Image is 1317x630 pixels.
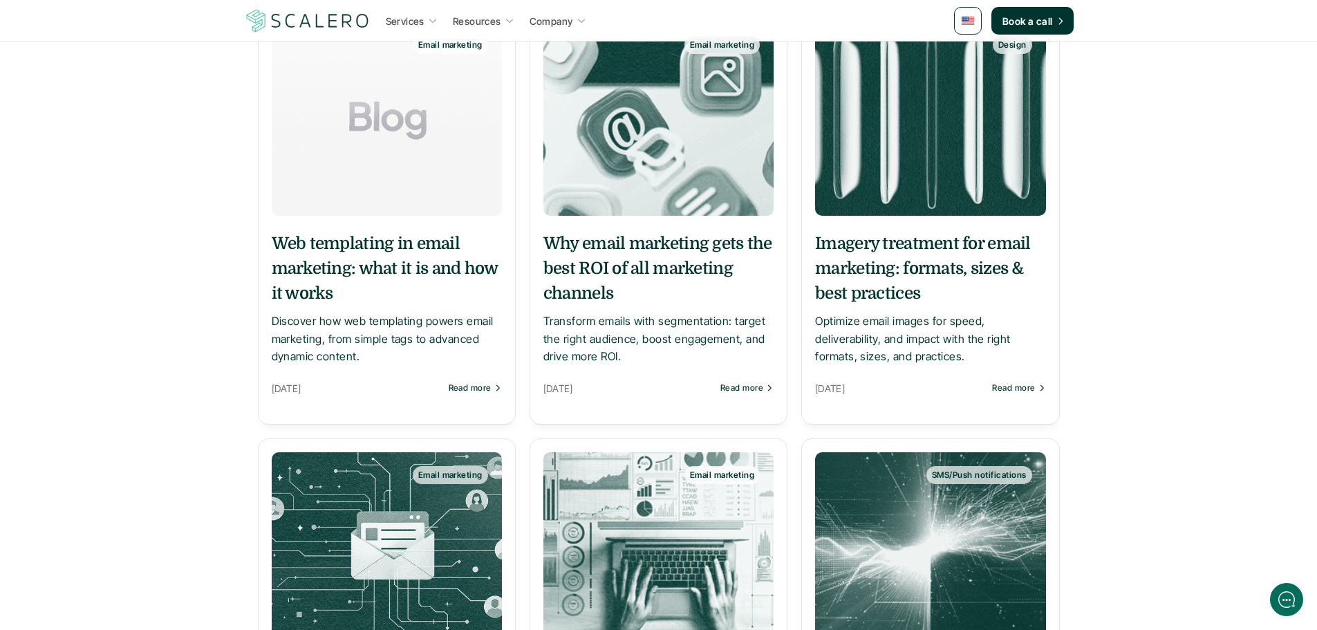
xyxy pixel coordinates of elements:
[272,231,502,366] a: Web templating in email marketing: what it is and how it worksDiscover how web templating powers ...
[21,183,255,211] button: New conversation
[720,383,763,393] p: Read more
[1002,14,1053,28] p: Book a call
[720,383,774,393] a: Read more
[998,40,1027,50] p: Design
[21,67,256,89] h1: Hi! Welcome to Scalero.
[449,383,492,393] p: Read more
[991,7,1074,35] a: Book a call
[543,231,774,366] a: Why email marketing gets the best ROI of all marketing channelsTransform emails with segmentation...
[386,14,424,28] p: Services
[418,40,483,50] p: Email marketing
[272,380,442,397] p: [DATE]
[272,22,502,216] a: Email marketing
[244,8,371,34] img: Scalero company logo
[543,380,713,397] p: [DATE]
[815,231,1045,306] h5: Imagery treatment for email marketing: formats, sizes & best practices
[690,40,754,50] p: Email marketing
[272,231,502,306] h5: Web templating in email marketing: what it is and how it works
[543,22,774,216] a: Email marketing
[21,92,256,158] h2: Let us know if we can help with lifecycle marketing.
[453,14,501,28] p: Resources
[932,470,1027,480] p: SMS/Push notifications
[115,483,175,492] span: We run on Gist
[418,470,483,480] p: Email marketing
[543,231,774,306] h5: Why email marketing gets the best ROI of all marketing channels
[992,383,1035,393] p: Read more
[992,383,1045,393] a: Read more
[1270,583,1303,616] iframe: gist-messenger-bubble-iframe
[690,470,754,480] p: Email marketing
[815,22,1045,216] a: Design
[449,383,502,393] a: Read more
[244,8,371,33] a: Scalero company logo
[543,313,774,366] p: Transform emails with segmentation: target the right audience, boost engagement, and drive more ROI.
[815,231,1045,366] a: Imagery treatment for email marketing: formats, sizes & best practicesOptimize email images for s...
[89,192,166,203] span: New conversation
[815,313,1045,366] p: Optimize email images for speed, deliverability, and impact with the right formats, sizes, and pr...
[530,14,573,28] p: Company
[815,380,985,397] p: [DATE]
[272,313,502,366] p: Discover how web templating powers email marketing, from simple tags to advanced dynamic content.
